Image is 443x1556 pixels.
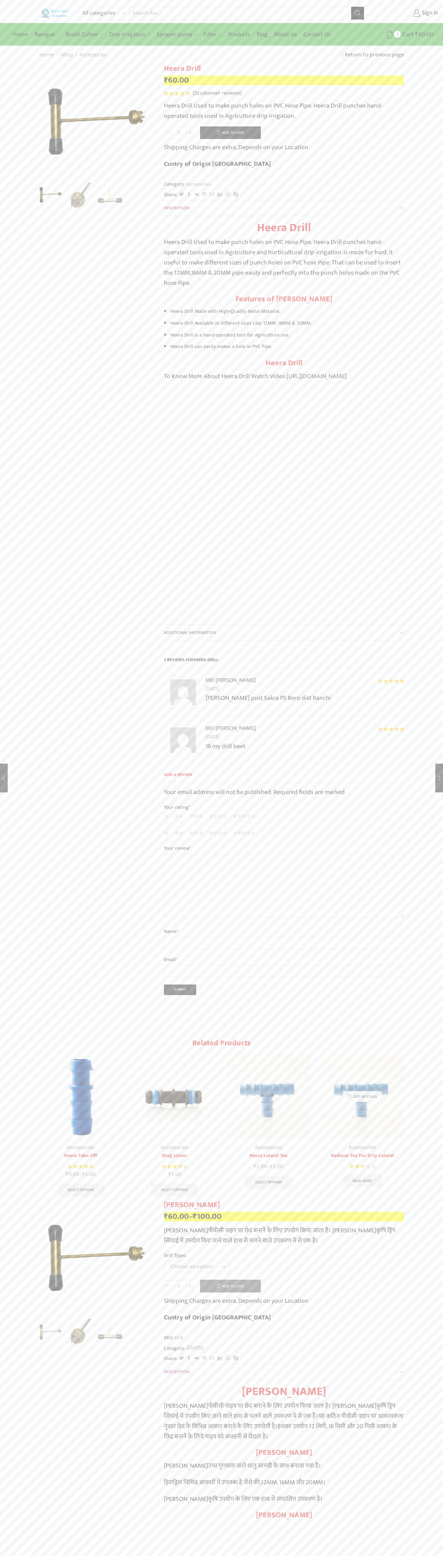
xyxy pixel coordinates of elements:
[164,1334,404,1341] span: SKU:
[164,813,168,820] a: 1 of 5 stars
[39,51,107,59] nav: Breadcrumb
[349,1143,376,1152] a: Accessories
[67,182,94,208] li: 2 / 3
[254,1162,267,1171] bdi: 2.00
[300,27,334,42] a: Contact Us
[164,371,404,381] p: To Know More About Heera Drill Watch Video:
[170,319,404,328] li: Heera Drill Available in different sizes Like. 12MM, 16MM & 20MM.
[233,813,255,820] a: 5 of 5 stars
[68,1163,93,1170] div: Rated 5.00 out of 5
[39,64,154,179] div: 1 / 3
[174,1334,183,1341] span: N/A
[39,1200,154,1316] div: 1 / 3
[242,1382,326,1401] strong: [PERSON_NAME]
[164,388,404,598] iframe: Drip Irrigation, Irrigation Method, Types of Irrigation, Drip component,Drip accessories,Heera Drip
[170,307,404,316] li: Heera Drill Made with High-Quality Metal Material.
[164,829,168,836] a: 1 of 5 stars
[254,27,271,42] a: Blog
[200,126,261,139] button: Add to cart
[164,1411,403,1432] span: यह कठिन पीवीसी पाइप पर आवश्यकता नुसार छेद के विभिन्न आकार बनाने के लिए उपयोगी है।
[68,1163,93,1170] span: Rated out of 5
[209,813,227,820] a: 4 of 5 stars
[164,101,404,121] p: Heera Drill Used to make punch holes on PVC Hose Pipe. Heera Drill punches hand-operated tools us...
[193,1210,197,1223] span: ₹
[245,1176,292,1189] a: Select options for “Heera Lateral Tee”
[63,27,106,42] a: Brush Cutter
[345,51,404,59] a: Return to previous page
[39,1055,122,1138] img: Heera Take Off
[164,985,196,995] input: Submit
[172,126,186,139] input: Product quantity
[60,51,73,59] a: Shop
[168,1170,171,1179] span: ₹
[164,1225,395,1246] span: कृषि ड्रिप सिंचाई में उपयोग किए जाने वाले हाथ से चलने वाले उपकरण मे से एक है।
[205,741,404,751] p: 16 my drill beet
[223,1052,314,1193] div: 3 / 10
[225,27,254,42] a: Products
[66,1170,68,1179] span: ₹
[164,237,404,288] p: Heera Drill Used to make punch holes on PVC Hose Pipe. Heera Drill punches hand-operated tools us...
[129,1052,220,1200] div: 2 / 10
[205,693,404,703] p: [PERSON_NAME] post Sakra PS Bero dist Ranchi
[164,1364,404,1380] a: Description
[233,829,255,836] a: 5 of 5 stars
[37,1319,64,1345] a: 16
[192,1037,251,1049] span: Related products
[286,371,347,382] a: [URL][DOMAIN_NAME]
[200,27,225,42] a: Filter
[164,1210,168,1223] span: ₹
[174,829,183,836] a: 2 of 5 stars
[164,1401,404,1442] p: [PERSON_NAME]
[97,182,123,209] a: 14
[208,1460,321,1471] span: उच्च गुणवत्ता वाले धातु सामग्री के साथ बनाया गया है।
[164,1345,204,1352] span: Category:
[106,27,153,42] a: Drip Irrigation
[208,1400,376,1411] span: पीवीसी पाइप पर छेद बनाने के लिए उपयोग किया जाता है। [PERSON_NAME]
[256,1509,312,1521] strong: [PERSON_NAME]
[173,1477,326,1488] span: ड्रिल विभिन्न आकारों में उपलब्ध है जैसे की,12MM, 16MM और 20MM।
[35,1052,126,1200] div: 1 / 10
[129,7,351,20] input: Search for...
[164,91,191,96] span: 2
[164,74,168,87] span: ₹
[394,31,401,37] span: 1
[194,656,219,663] span: Heera Drill
[193,1210,221,1223] bdi: 100.00
[415,29,418,39] span: ₹
[351,7,364,20] button: Search button
[420,9,438,17] span: Sign in
[164,629,216,636] span: Additional information
[164,928,404,936] label: Name
[164,158,271,169] b: Cuntry of Origin [GEOGRAPHIC_DATA]
[164,91,190,96] span: Rated out of 5 based on customer ratings
[343,1175,382,1187] a: Select options for “Reducer Tee For Drip Lateral”
[200,1280,261,1293] button: Add to cart
[401,30,414,39] span: Cart
[164,204,189,212] span: Description
[164,1368,189,1375] span: Description
[378,727,404,731] div: Rated 5 out of 5
[97,1319,123,1344] li: 3 / 3
[164,1312,271,1323] b: Cuntry of Origin [GEOGRAPHIC_DATA]
[151,1184,198,1196] a: Select options for “Ring Joiner”
[164,804,404,811] label: Your rating
[82,1170,85,1179] span: ₹
[67,1319,94,1345] a: 15
[205,685,404,693] time: [DATE]
[164,64,404,73] h1: Heera Drill
[97,182,123,208] li: 3 / 3
[343,1091,382,1102] p: Out of stock
[164,1212,404,1221] p: –
[66,1170,79,1179] bdi: 0.80
[374,7,438,19] a: Sign in
[185,1344,204,1352] a: अ‍ॅसेसरीज
[189,829,203,836] a: 3 of 5 stars
[164,1296,308,1306] p: Shipping Charges are extra, Depends on your Location
[164,1225,404,1246] p: [PERSON_NAME]
[162,1163,188,1170] div: Rated 4.50 out of 5
[266,357,302,369] strong: Heera Drill
[31,27,63,42] a: Raingun
[164,1400,395,1422] span: कृषि ड्रिप सिंचाई में उपयोग किए जाने वाले हाथ से चलने वाले उपकरण मे से एक है।
[378,679,404,683] span: Rated out of 5
[164,772,404,783] span: Add a review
